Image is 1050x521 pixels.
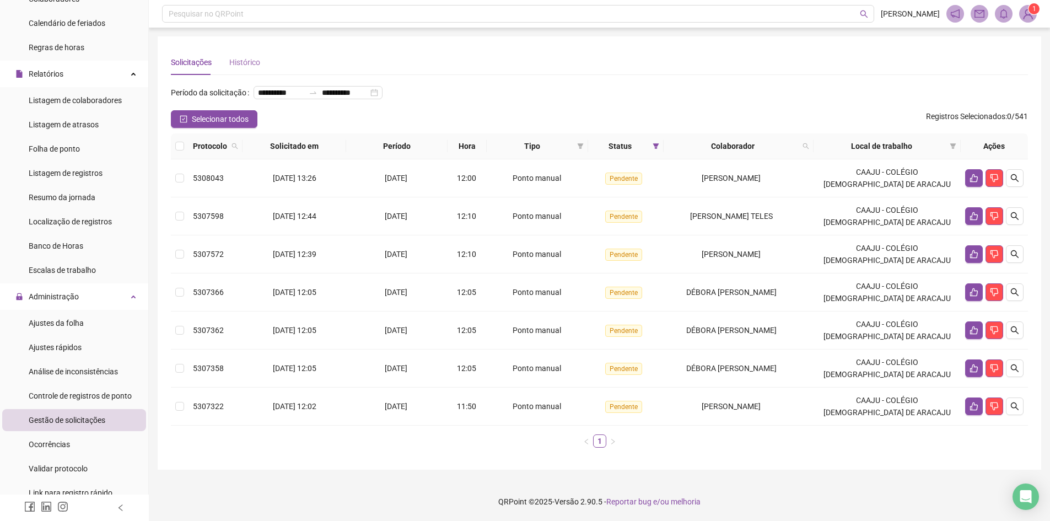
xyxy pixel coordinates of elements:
span: Ponto manual [513,174,561,182]
span: dislike [990,250,999,259]
span: Resumo da jornada [29,193,95,202]
span: Gestão de solicitações [29,416,105,425]
span: 5307358 [193,364,224,373]
span: 12:05 [457,288,476,297]
span: 5307362 [193,326,224,335]
span: [DATE] [385,250,407,259]
div: Histórico [229,56,260,68]
span: linkedin [41,501,52,512]
span: Ajustes da folha [29,319,84,327]
span: like [970,250,978,259]
td: CAAJU - COLÉGIO [DEMOGRAPHIC_DATA] DE ARACAJU [814,197,961,235]
span: 5307572 [193,250,224,259]
span: left [583,438,590,445]
span: DÉBORA [PERSON_NAME] [686,288,777,297]
td: CAAJU - COLÉGIO [DEMOGRAPHIC_DATA] DE ARACAJU [814,159,961,197]
td: CAAJU - COLÉGIO [DEMOGRAPHIC_DATA] DE ARACAJU [814,350,961,388]
span: Banco de Horas [29,241,83,250]
span: Pendente [605,249,642,261]
span: Escalas de trabalho [29,266,96,275]
span: 12:10 [457,212,476,221]
td: CAAJU - COLÉGIO [DEMOGRAPHIC_DATA] DE ARACAJU [814,273,961,311]
span: Pendente [605,211,642,223]
span: Ponto manual [513,212,561,221]
span: : 0 / 541 [926,110,1028,128]
span: 5307322 [193,402,224,411]
th: Solicitado em [243,133,346,159]
span: search [800,138,811,154]
span: [DATE] [385,212,407,221]
span: 12:05 [457,326,476,335]
li: Próxima página [606,434,620,448]
span: search [1010,288,1019,297]
span: [PERSON_NAME] [881,8,940,20]
span: Registros Selecionados [926,112,1005,121]
span: DÉBORA [PERSON_NAME] [686,326,777,335]
span: Colaborador [668,140,798,152]
span: Controle de registros de ponto [29,391,132,400]
div: Open Intercom Messenger [1013,484,1039,510]
span: mail [974,9,984,19]
span: dislike [990,326,999,335]
span: search [1010,212,1019,221]
span: filter [950,143,956,149]
span: [DATE] [385,326,407,335]
span: filter [577,143,584,149]
span: filter [947,138,959,154]
span: like [970,212,978,221]
span: Versão [554,497,579,506]
span: search [803,143,809,149]
span: bell [999,9,1009,19]
span: Ponto manual [513,288,561,297]
footer: QRPoint © 2025 - 2.90.5 - [149,482,1050,521]
span: [DATE] 12:05 [273,364,316,373]
span: 5307598 [193,212,224,221]
span: like [970,402,978,411]
span: Ponto manual [513,326,561,335]
span: Ponto manual [513,402,561,411]
span: to [309,88,317,97]
div: Solicitações [171,56,212,68]
th: Período [346,133,448,159]
span: search [1010,402,1019,411]
span: filter [575,138,586,154]
span: Pendente [605,325,642,337]
span: Relatórios [29,69,63,78]
span: [DATE] 12:39 [273,250,316,259]
span: [PERSON_NAME] TELES [690,212,773,221]
span: Tipo [491,140,573,152]
span: search [1010,326,1019,335]
span: right [610,438,616,445]
span: check-square [180,115,187,123]
button: right [606,434,620,448]
span: Ajustes rápidos [29,343,82,352]
span: search [1010,174,1019,182]
img: 85711 [1020,6,1036,22]
span: 5307366 [193,288,224,297]
span: [DATE] [385,174,407,182]
span: [PERSON_NAME] [702,402,761,411]
span: Administração [29,292,79,301]
span: 11:50 [457,402,476,411]
li: Página anterior [580,434,593,448]
span: [DATE] 13:26 [273,174,316,182]
span: 12:00 [457,174,476,182]
span: dislike [990,212,999,221]
span: [DATE] 12:05 [273,288,316,297]
td: CAAJU - COLÉGIO [DEMOGRAPHIC_DATA] DE ARACAJU [814,235,961,273]
span: file [15,70,23,78]
span: [DATE] 12:02 [273,402,316,411]
span: Regras de horas [29,43,84,52]
span: Análise de inconsistências [29,367,118,376]
span: search [860,10,868,18]
span: search [231,143,238,149]
span: Selecionar todos [192,113,249,125]
span: dislike [990,402,999,411]
div: Ações [965,140,1024,152]
span: left [117,504,125,512]
span: [DATE] [385,402,407,411]
span: Ocorrências [29,440,70,449]
span: Ponto manual [513,250,561,259]
span: Pendente [605,287,642,299]
span: [DATE] 12:05 [273,326,316,335]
